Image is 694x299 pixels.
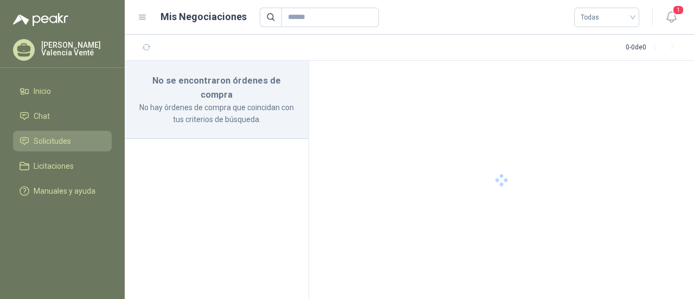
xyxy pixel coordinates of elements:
span: Chat [34,110,50,122]
h3: No se encontraron órdenes de compra [138,74,295,101]
a: Licitaciones [13,156,112,176]
p: No hay órdenes de compra que coincidan con tus criterios de búsqueda. [138,101,295,125]
a: Inicio [13,81,112,101]
h1: Mis Negociaciones [160,9,247,24]
span: Manuales y ayuda [34,185,95,197]
span: Todas [581,9,633,26]
a: Manuales y ayuda [13,181,112,201]
a: Solicitudes [13,131,112,151]
a: Chat [13,106,112,126]
span: Inicio [34,85,51,97]
img: Logo peakr [13,13,68,26]
p: [PERSON_NAME] Valencia Venté [41,41,112,56]
div: 0 - 0 de 0 [626,39,681,56]
span: Licitaciones [34,160,74,172]
span: 1 [672,5,684,15]
span: Solicitudes [34,135,71,147]
button: 1 [661,8,681,27]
